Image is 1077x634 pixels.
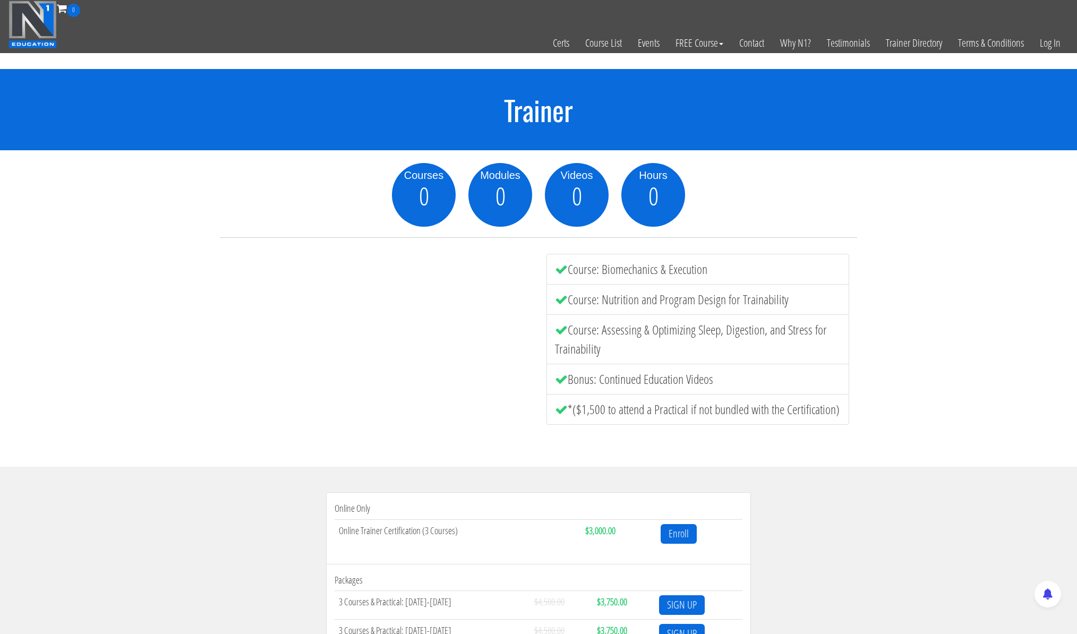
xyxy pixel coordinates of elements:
[577,17,630,69] a: Course List
[335,519,581,547] td: Online Trainer Certification (3 Courses)
[335,503,742,514] h4: Online Only
[597,595,627,608] strong: $3,750.00
[585,524,616,537] strong: $3,000.00
[819,17,878,69] a: Testimonials
[545,17,577,69] a: Certs
[661,524,697,544] a: Enroll
[67,4,80,17] span: 0
[545,167,609,183] div: Videos
[546,314,849,364] li: Course: Assessing & Optimizing Sleep, Digestion, and Stress for Trainability
[668,17,731,69] a: FREE Course
[546,284,849,315] li: Course: Nutrition and Program Design for Trainability
[546,394,849,425] li: *($1,500 to attend a Practical if not bundled with the Certification)
[731,17,772,69] a: Contact
[392,167,456,183] div: Courses
[335,575,742,586] h4: Packages
[419,183,429,209] span: 0
[878,17,950,69] a: Trainer Directory
[335,591,530,620] td: 3 Courses & Practical: [DATE]-[DATE]
[495,183,506,209] span: 0
[530,591,593,620] td: $4,500.00
[621,167,685,183] div: Hours
[772,17,819,69] a: Why N1?
[468,167,532,183] div: Modules
[8,1,57,48] img: n1-education
[1032,17,1069,69] a: Log In
[572,183,582,209] span: 0
[546,254,849,285] li: Course: Biomechanics & Execution
[546,364,849,395] li: Bonus: Continued Education Videos
[630,17,668,69] a: Events
[950,17,1032,69] a: Terms & Conditions
[648,183,659,209] span: 0
[659,595,705,615] a: SIGN UP
[57,1,80,15] a: 0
